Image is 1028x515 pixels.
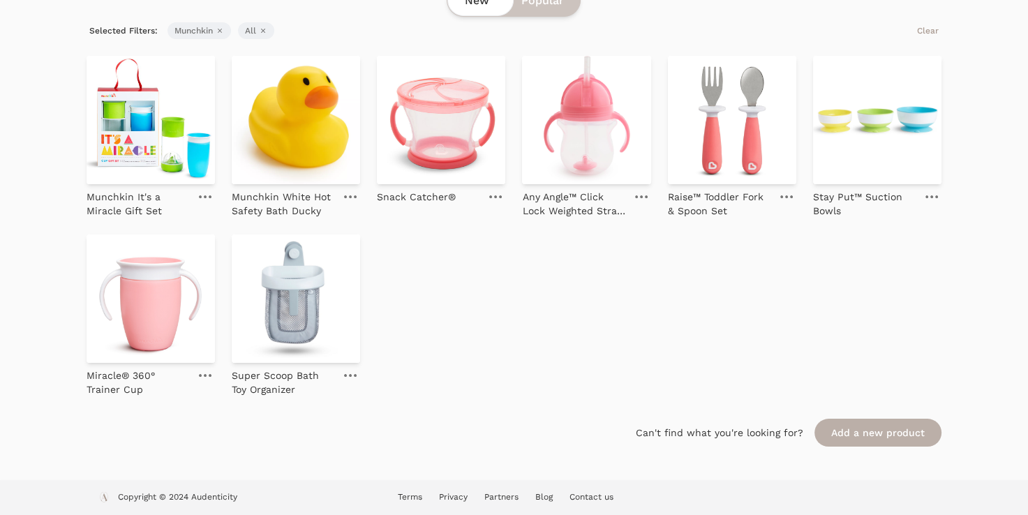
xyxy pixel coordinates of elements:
p: Miracle® 360° Trainer Cup [87,368,190,396]
p: Snack Catcher® [377,190,456,204]
a: Add a new product [814,419,941,447]
a: Snack Catcher® [377,184,456,204]
img: Miracle® 360° Trainer Cup [87,234,215,363]
span: Can't find what you're looking for? [636,426,803,440]
a: Stay Put™ Suction Bowls [813,184,916,218]
a: Super Scoop Bath Toy Organizer [232,363,335,396]
img: Any Angle™ Click Lock Weighted Straw Trainer Cup [522,56,650,184]
img: Munchkin It's a Miracle Gift Set [87,56,215,184]
a: Contact us [569,492,613,502]
button: Clear [914,22,941,39]
a: Raise™ Toddler Fork & Spoon Set [668,184,771,218]
img: Super Scoop Bath Toy Organizer [232,234,360,363]
p: Copyright © 2024 Audenticity [118,491,237,505]
p: Any Angle™ Click Lock Weighted Straw Trainer Cup [522,190,625,218]
a: Munchkin It's a Miracle Gift Set [87,184,190,218]
img: Raise™ Toddler Fork & Spoon Set [668,56,796,184]
a: Miracle® 360° Trainer Cup [87,363,190,396]
p: Stay Put™ Suction Bowls [813,190,916,218]
p: Super Scoop Bath Toy Organizer [232,368,335,396]
a: Terms [398,492,422,502]
a: Any Angle™ Click Lock Weighted Straw Trainer Cup [522,184,625,218]
p: Munchkin White Hot Safety Bath Ducky [232,190,335,218]
span: Munchkin [167,22,231,39]
p: Raise™ Toddler Fork & Spoon Set [668,190,771,218]
a: Blog [535,492,553,502]
span: All [238,22,274,39]
img: Munchkin White Hot Safety Bath Ducky [232,56,360,184]
a: Partners [484,492,519,502]
a: Munchkin White Hot Safety Bath Ducky [232,184,335,218]
img: Snack Catcher® [377,56,505,184]
span: Selected Filters: [87,22,161,39]
a: Privacy [439,492,468,502]
p: Munchkin It's a Miracle Gift Set [87,190,190,218]
img: Stay Put™ Suction Bowls [813,56,941,184]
